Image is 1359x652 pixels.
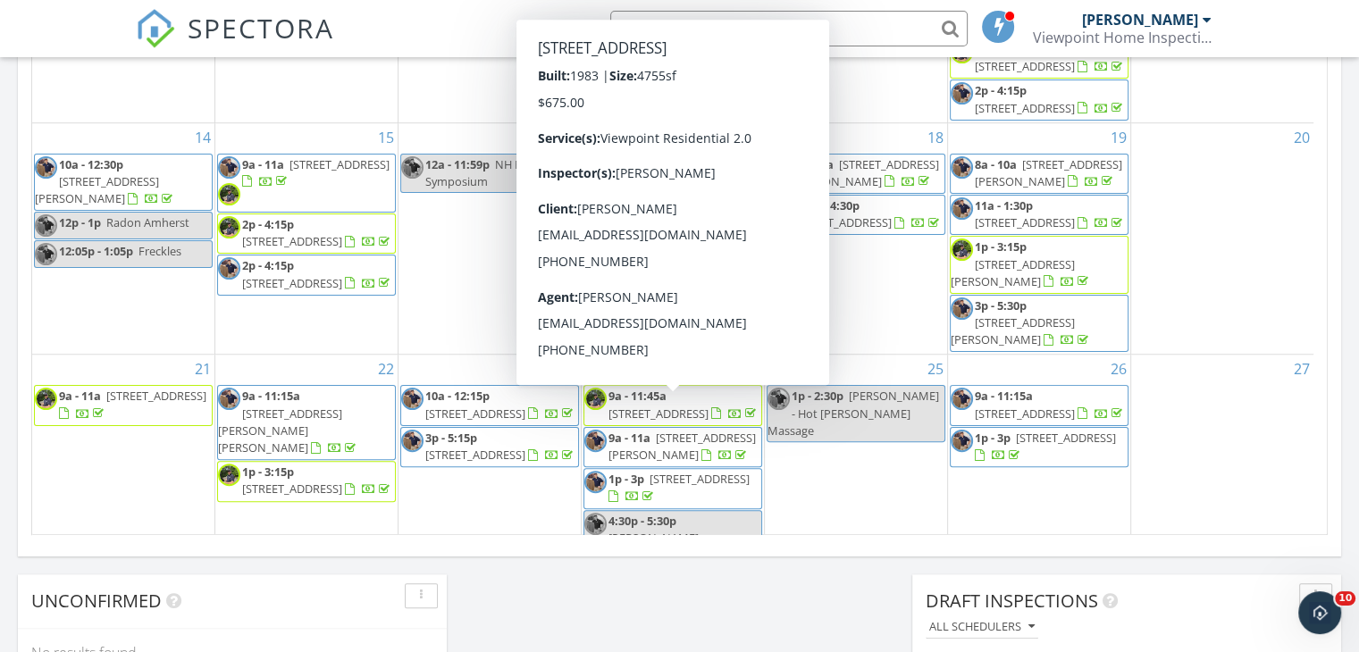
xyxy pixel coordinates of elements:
a: 11a - 1:30p [STREET_ADDRESS] [950,195,1128,235]
span: [STREET_ADDRESS] [242,233,342,249]
a: 9a - 11a [STREET_ADDRESS] [217,154,396,213]
span: Freckles [138,243,181,259]
div: All schedulers [929,621,1035,633]
a: 2p - 4:15p [STREET_ADDRESS] [975,82,1126,115]
td: Go to September 18, 2025 [764,122,947,355]
span: 1p - 3p [608,471,644,487]
a: Go to September 17, 2025 [741,123,764,152]
img: 20201106_144727.jpg [951,430,973,452]
a: 1p - 3p [STREET_ADDRESS] [583,468,762,508]
img: 20201106_144727.jpg [584,156,607,179]
span: Unconfirmed [31,589,162,613]
a: Go to September 19, 2025 [1107,123,1130,152]
a: 1p - 3p [STREET_ADDRESS] [975,430,1116,463]
span: Radon Amherst [106,214,189,230]
img: jeff2.jpg [35,388,57,410]
a: 9a - 11:45a [STREET_ADDRESS] [608,388,759,421]
a: 2p - 4:15p [STREET_ADDRESS] [950,79,1128,120]
a: 9a - 11a [STREET_ADDRESS][PERSON_NAME] [767,154,945,194]
img: The Best Home Inspection Software - Spectora [136,9,175,48]
span: Draft Inspections [926,589,1098,613]
span: 12a - 11:59p [425,156,490,172]
span: 8a - 10a [975,156,1017,172]
td: Go to September 20, 2025 [1130,122,1313,355]
a: 1p - 3p [STREET_ADDRESS] [608,471,750,504]
img: 20201106_144727.jpg [951,388,973,410]
a: 10a - 12:30p [STREET_ADDRESS][PERSON_NAME] [35,156,176,206]
img: 20201106_144727.jpg [768,156,790,179]
span: 9a - 11:15a [242,388,300,404]
a: Go to September 22, 2025 [374,355,398,383]
a: 1p - 3p [STREET_ADDRESS] [950,427,1128,467]
span: 12p - 1p [59,214,101,230]
a: 9a - 11a [STREET_ADDRESS] [59,388,206,421]
span: 1p - 3:15p [975,238,1027,255]
span: [STREET_ADDRESS] [608,405,709,422]
span: 4:30p - 5:30p [608,513,676,529]
img: 20201106_144727.jpg [35,214,57,237]
img: 20201106_144727.jpg [584,185,607,207]
span: [STREET_ADDRESS] [425,405,525,422]
a: Go to September 16, 2025 [558,123,581,152]
td: Go to September 23, 2025 [398,355,582,551]
span: [STREET_ADDRESS][PERSON_NAME] [975,156,1122,189]
img: 20201106_144727.jpg [951,297,973,320]
a: Go to September 21, 2025 [191,355,214,383]
a: Go to September 20, 2025 [1290,123,1313,152]
td: Go to September 27, 2025 [1130,355,1313,551]
div: [PERSON_NAME] [1082,11,1198,29]
a: 9a - 11:15a [STREET_ADDRESS] [950,385,1128,425]
span: [STREET_ADDRESS][PERSON_NAME] [951,256,1075,289]
img: jeff2.jpg [218,216,240,238]
span: [STREET_ADDRESS] [975,100,1075,116]
iframe: Intercom live chat [1298,591,1341,634]
span: 10a - 12:15p [425,388,490,404]
a: 2p - 4:15p [STREET_ADDRESS] [242,257,393,290]
span: NH Realtors Symposium [425,156,558,189]
input: Search everything... [610,11,968,46]
img: 20201106_144727.jpg [951,197,973,220]
span: 9a - 11a [608,430,650,446]
img: jeff2.jpg [951,238,973,261]
a: 1p - 3:15p [STREET_ADDRESS][PERSON_NAME] [950,236,1128,294]
img: 20201106_144727.jpg [401,388,424,410]
span: 10 [1335,591,1355,606]
td: Go to September 15, 2025 [215,122,398,355]
td: Go to September 24, 2025 [582,355,765,551]
span: [STREET_ADDRESS][PERSON_NAME] [35,173,159,206]
span: [STREET_ADDRESS] [792,214,892,230]
img: 20201106_144727.jpg [218,388,240,410]
span: 9a - 11:15a [975,388,1033,404]
a: 10a - 12:30p [STREET_ADDRESS][PERSON_NAME] [34,154,213,212]
td: Go to September 14, 2025 [32,122,215,355]
a: 10a - 12:15p [STREET_ADDRESS] [400,385,579,425]
span: [PERSON_NAME] [608,530,699,546]
a: 3p - 5:30p [STREET_ADDRESS][PERSON_NAME] [950,295,1128,353]
a: 8a - 10a [STREET_ADDRESS][PERSON_NAME] [950,154,1128,194]
img: 20201106_144727.jpg [401,430,424,452]
a: 3p - 5:30p [STREET_ADDRESS][PERSON_NAME] [951,297,1092,347]
span: 7:30a - 8:30a [608,185,676,201]
a: 10a - 12:15p [STREET_ADDRESS] [425,388,576,421]
a: 1:30p - 4:30p [STREET_ADDRESS] [767,195,945,235]
td: Go to September 26, 2025 [947,355,1130,551]
span: 9a - 11:45a [608,388,667,404]
a: 1p - 3:15p [STREET_ADDRESS] [242,464,393,497]
a: SPECTORA [136,24,334,62]
td: Go to September 25, 2025 [764,355,947,551]
div: Viewpoint Home Inspections LLC [1033,29,1212,46]
a: 9a - 11a [STREET_ADDRESS][PERSON_NAME] [608,430,756,463]
span: 12a - 11:59p [608,156,673,172]
span: 2p - 4:15p [242,216,294,232]
a: 9a - 11:15a [STREET_ADDRESS][PERSON_NAME][PERSON_NAME] [218,388,359,456]
span: [STREET_ADDRESS] [242,275,342,291]
span: [STREET_ADDRESS] [289,156,390,172]
a: 9a - 11:15a [STREET_ADDRESS][PERSON_NAME][PERSON_NAME] [217,385,396,460]
span: 9a - 11a [792,156,834,172]
img: jeff2.jpg [218,183,240,205]
img: 20201106_144727.jpg [951,156,973,179]
span: 1p - 3:15p [242,464,294,480]
a: Go to September 25, 2025 [924,355,947,383]
img: 20201106_144727.jpg [401,156,424,179]
a: 2p - 4:45p [STREET_ADDRESS] [975,41,1126,74]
